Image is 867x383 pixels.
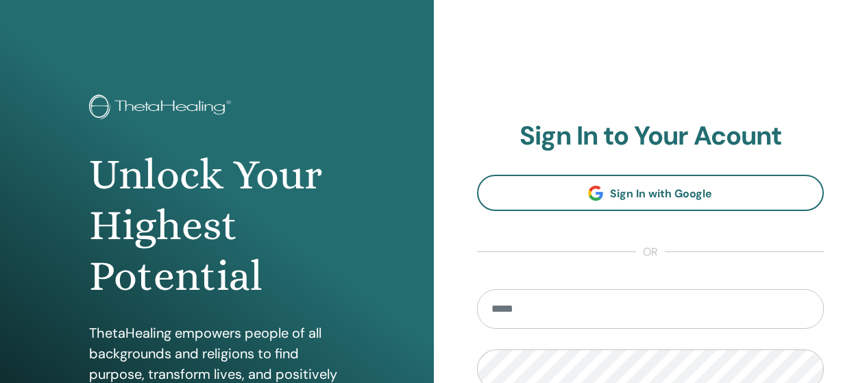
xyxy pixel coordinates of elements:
h1: Unlock Your Highest Potential [89,149,344,302]
a: Sign In with Google [477,175,825,211]
span: or [636,244,665,260]
h2: Sign In to Your Acount [477,121,825,152]
span: Sign In with Google [610,186,712,201]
